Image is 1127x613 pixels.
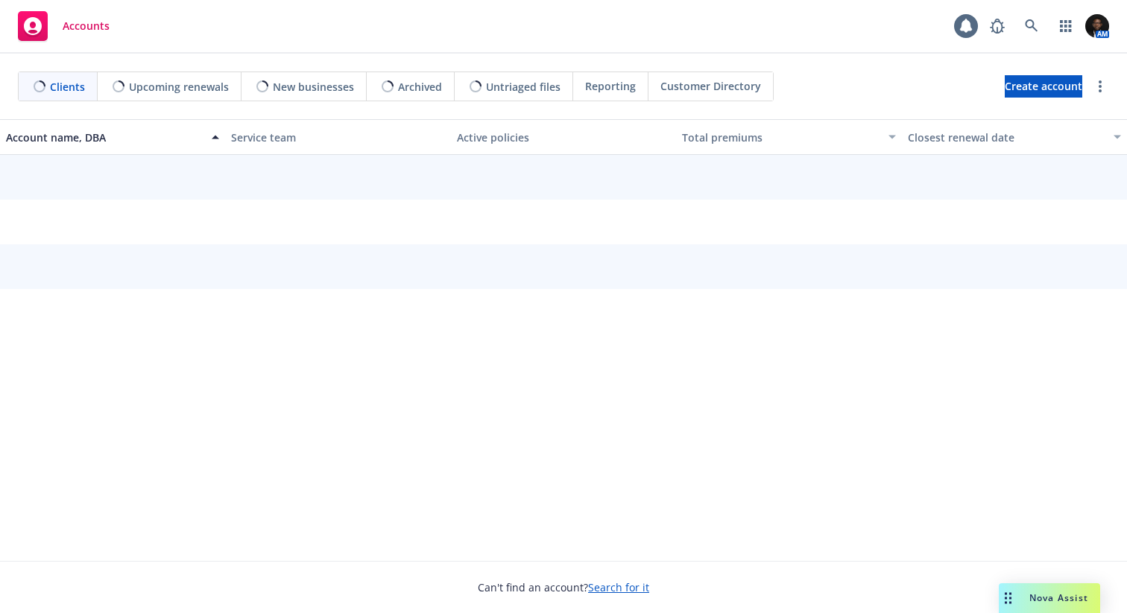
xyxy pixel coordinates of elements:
[486,79,561,95] span: Untriaged files
[231,130,444,145] div: Service team
[999,583,1100,613] button: Nova Assist
[585,78,636,94] span: Reporting
[908,130,1105,145] div: Closest renewal date
[1091,77,1109,95] a: more
[588,580,649,594] a: Search for it
[50,79,85,95] span: Clients
[682,130,879,145] div: Total premiums
[273,79,354,95] span: New businesses
[676,119,901,155] button: Total premiums
[1029,591,1088,604] span: Nova Assist
[1005,72,1082,101] span: Create account
[1051,11,1081,41] a: Switch app
[982,11,1012,41] a: Report a Bug
[129,79,229,95] span: Upcoming renewals
[902,119,1127,155] button: Closest renewal date
[6,130,203,145] div: Account name, DBA
[63,20,110,32] span: Accounts
[457,130,670,145] div: Active policies
[1085,14,1109,38] img: photo
[660,78,761,94] span: Customer Directory
[225,119,450,155] button: Service team
[478,579,649,595] span: Can't find an account?
[999,583,1017,613] div: Drag to move
[1005,75,1082,98] a: Create account
[1017,11,1046,41] a: Search
[451,119,676,155] button: Active policies
[398,79,442,95] span: Archived
[12,5,116,47] a: Accounts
